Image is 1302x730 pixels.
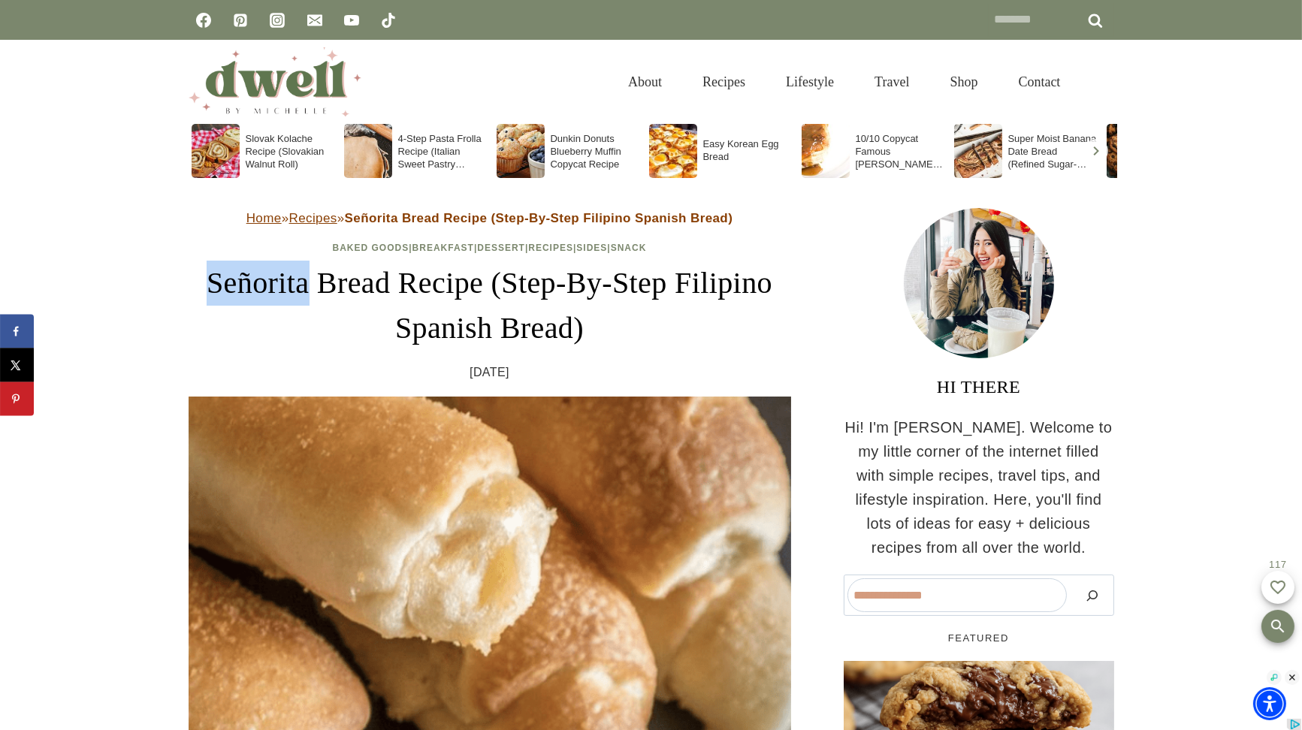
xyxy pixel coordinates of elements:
[262,5,292,35] a: Instagram
[337,5,367,35] a: YouTube
[333,243,409,253] a: Baked Goods
[333,243,647,253] span: | | | | |
[854,58,929,107] a: Travel
[470,363,509,382] time: [DATE]
[1267,670,1282,685] img: info_light.svg
[1253,687,1286,720] div: Accessibility Menu
[99,78,127,110] img: svg%3e
[608,58,1080,107] nav: Primary Navigation
[1285,670,1300,685] img: close_light.svg
[844,631,1114,646] h5: FEATURED
[246,211,282,225] a: Home
[608,58,682,107] a: About
[189,5,219,35] a: Facebook
[682,58,766,107] a: Recipes
[477,243,525,253] a: Dessert
[246,211,733,225] span: » »
[300,5,330,35] a: Email
[225,5,255,35] a: Pinterest
[576,243,607,253] a: Sides
[289,211,337,225] a: Recipes
[189,261,791,351] h1: Señorita Bread Recipe (Step-By-Step Filipino Spanish Bread)
[611,243,647,253] a: Snack
[844,373,1114,400] h3: HI THERE
[373,5,403,35] a: TikTok
[345,211,733,225] strong: Señorita Bread Recipe (Step-By-Step Filipino Spanish Bread)
[766,58,854,107] a: Lifestyle
[528,243,573,253] a: Recipes
[998,58,1081,107] a: Contact
[844,415,1114,560] p: Hi! I'm [PERSON_NAME]. Welcome to my little corner of the internet filled with simple recipes, tr...
[929,58,998,107] a: Shop
[189,47,361,116] img: DWELL by michelle
[412,243,474,253] a: Breakfast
